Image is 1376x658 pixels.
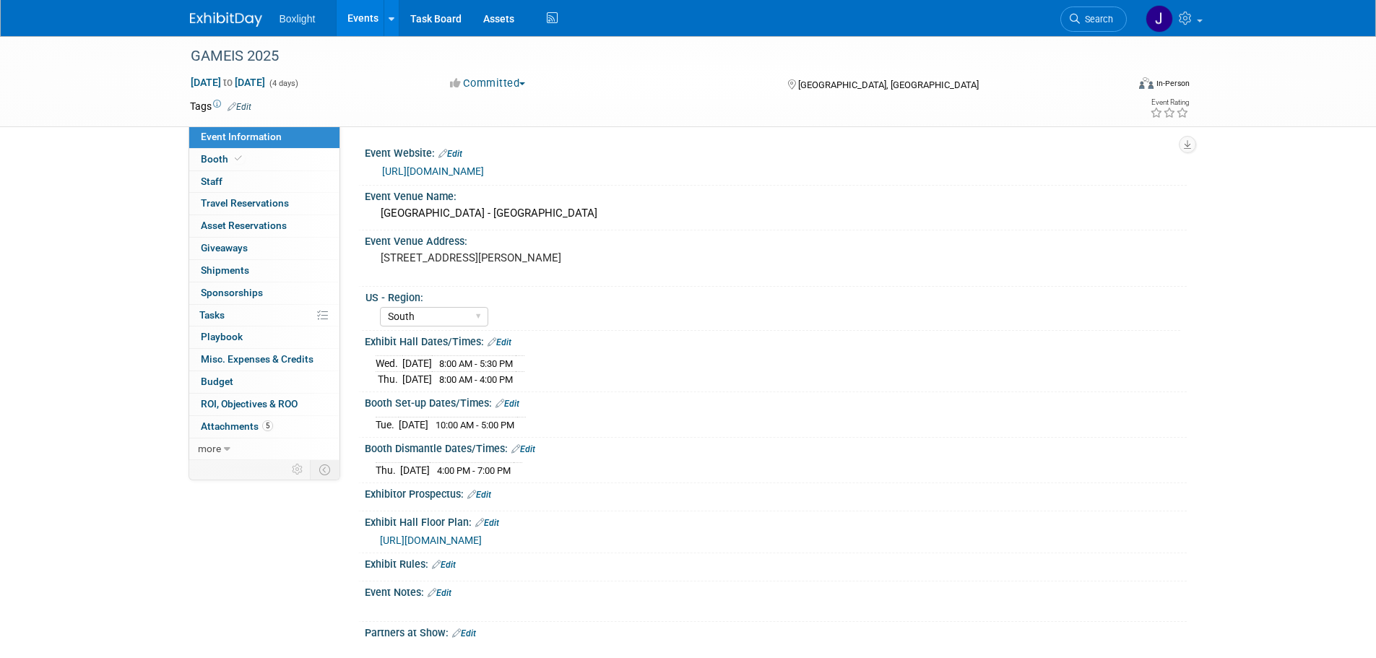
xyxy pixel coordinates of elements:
[1139,77,1154,89] img: Format-Inperson.png
[201,242,248,254] span: Giveaways
[189,394,339,415] a: ROI, Objectives & ROO
[365,483,1187,502] div: Exhibitor Prospectus:
[400,462,430,477] td: [DATE]
[189,238,339,259] a: Giveaways
[189,171,339,193] a: Staff
[235,155,242,163] i: Booth reservation complete
[365,142,1187,161] div: Event Website:
[428,588,451,598] a: Edit
[201,353,313,365] span: Misc. Expenses & Credits
[190,99,251,113] td: Tags
[189,282,339,304] a: Sponsorships
[365,511,1187,530] div: Exhibit Hall Floor Plan:
[1150,99,1189,106] div: Event Rating
[376,202,1176,225] div: [GEOGRAPHIC_DATA] - [GEOGRAPHIC_DATA]
[402,371,432,386] td: [DATE]
[1060,7,1127,32] a: Search
[189,305,339,326] a: Tasks
[445,76,531,91] button: Committed
[198,443,221,454] span: more
[467,490,491,500] a: Edit
[190,12,262,27] img: ExhibitDay
[452,628,476,638] a: Edit
[437,465,511,476] span: 4:00 PM - 7:00 PM
[186,43,1105,69] div: GAMEIS 2025
[475,518,499,528] a: Edit
[190,76,266,89] span: [DATE] [DATE]
[201,376,233,387] span: Budget
[189,326,339,348] a: Playbook
[365,186,1187,204] div: Event Venue Name:
[268,79,298,88] span: (4 days)
[436,420,514,430] span: 10:00 AM - 5:00 PM
[201,398,298,410] span: ROI, Objectives & ROO
[376,355,402,371] td: Wed.
[399,417,428,432] td: [DATE]
[201,420,273,432] span: Attachments
[365,230,1187,248] div: Event Venue Address:
[381,251,691,264] pre: [STREET_ADDRESS][PERSON_NAME]
[189,371,339,393] a: Budget
[438,149,462,159] a: Edit
[376,417,399,432] td: Tue.
[439,358,513,369] span: 8:00 AM - 5:30 PM
[488,337,511,347] a: Edit
[285,460,311,479] td: Personalize Event Tab Strip
[201,287,263,298] span: Sponsorships
[201,220,287,231] span: Asset Reservations
[201,331,243,342] span: Playbook
[798,79,979,90] span: [GEOGRAPHIC_DATA], [GEOGRAPHIC_DATA]
[432,560,456,570] a: Edit
[365,581,1187,600] div: Event Notes:
[376,371,402,386] td: Thu.
[201,153,245,165] span: Booth
[439,374,513,385] span: 8:00 AM - 4:00 PM
[201,264,249,276] span: Shipments
[376,462,400,477] td: Thu.
[199,309,225,321] span: Tasks
[189,193,339,215] a: Travel Reservations
[1042,75,1190,97] div: Event Format
[365,392,1187,411] div: Booth Set-up Dates/Times:
[402,355,432,371] td: [DATE]
[365,553,1187,572] div: Exhibit Rules:
[382,165,484,177] a: [URL][DOMAIN_NAME]
[310,460,339,479] td: Toggle Event Tabs
[1156,78,1190,89] div: In-Person
[201,197,289,209] span: Travel Reservations
[201,131,282,142] span: Event Information
[1080,14,1113,25] span: Search
[511,444,535,454] a: Edit
[189,438,339,460] a: more
[189,126,339,148] a: Event Information
[189,215,339,237] a: Asset Reservations
[496,399,519,409] a: Edit
[380,534,482,546] a: [URL][DOMAIN_NAME]
[280,13,316,25] span: Boxlight
[189,416,339,438] a: Attachments5
[221,77,235,88] span: to
[365,622,1187,641] div: Partners at Show:
[189,149,339,170] a: Booth
[365,438,1187,456] div: Booth Dismantle Dates/Times:
[189,260,339,282] a: Shipments
[1146,5,1173,33] img: Jean Knight
[201,176,222,187] span: Staff
[228,102,251,112] a: Edit
[189,349,339,371] a: Misc. Expenses & Credits
[365,331,1187,350] div: Exhibit Hall Dates/Times:
[262,420,273,431] span: 5
[365,287,1180,305] div: US - Region:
